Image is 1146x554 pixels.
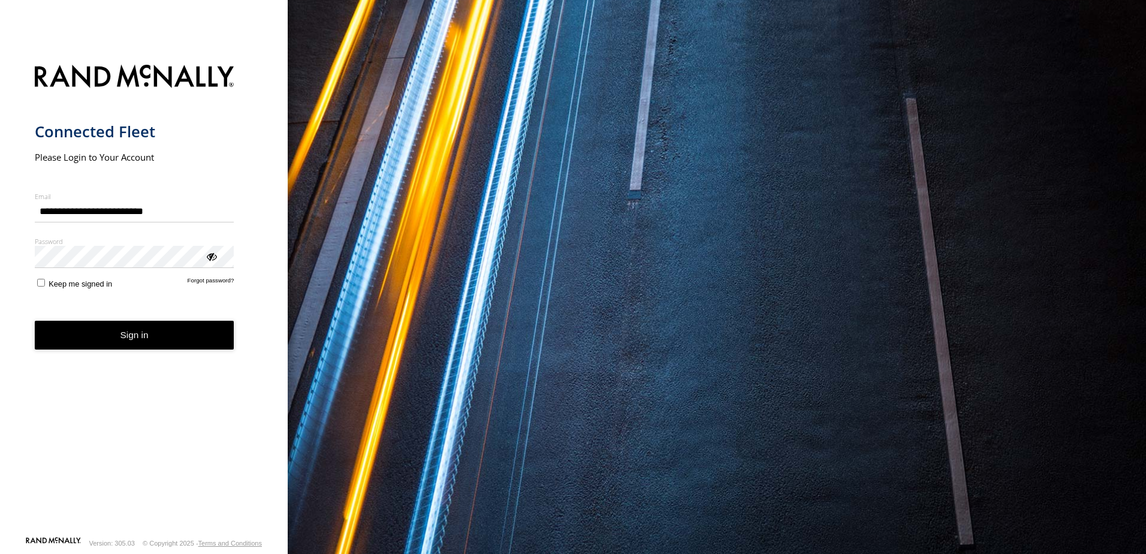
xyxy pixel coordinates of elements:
form: main [35,58,254,536]
label: Email [35,192,234,201]
div: © Copyright 2025 - [143,540,262,547]
a: Visit our Website [26,537,81,549]
button: Sign in [35,321,234,350]
h1: Connected Fleet [35,122,234,141]
a: Forgot password? [188,277,234,288]
a: Terms and Conditions [198,540,262,547]
img: Rand McNally [35,62,234,93]
div: Version: 305.03 [89,540,135,547]
h2: Please Login to Your Account [35,151,234,163]
label: Password [35,237,234,246]
span: Keep me signed in [49,279,112,288]
input: Keep me signed in [37,279,45,287]
div: ViewPassword [205,250,217,262]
